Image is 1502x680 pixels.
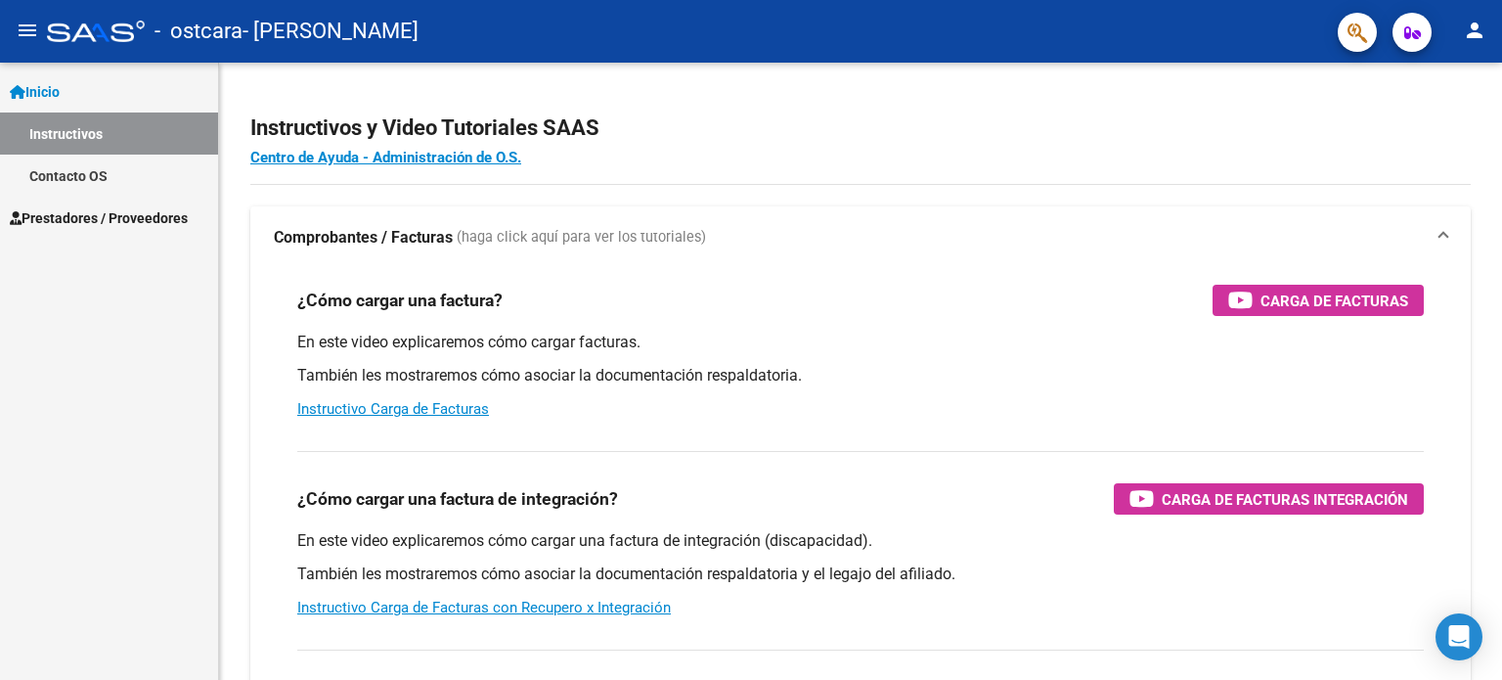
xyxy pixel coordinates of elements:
button: Carga de Facturas Integración [1114,483,1424,515]
span: - [PERSON_NAME] [243,10,419,53]
span: Prestadores / Proveedores [10,207,188,229]
mat-icon: menu [16,19,39,42]
span: Inicio [10,81,60,103]
span: Carga de Facturas Integración [1162,487,1408,512]
span: (haga click aquí para ver los tutoriales) [457,227,706,249]
span: - ostcara [155,10,243,53]
a: Instructivo Carga de Facturas [297,400,489,418]
mat-expansion-panel-header: Comprobantes / Facturas (haga click aquí para ver los tutoriales) [250,206,1471,269]
h2: Instructivos y Video Tutoriales SAAS [250,110,1471,147]
a: Centro de Ayuda - Administración de O.S. [250,149,521,166]
span: Carga de Facturas [1260,289,1408,313]
p: En este video explicaremos cómo cargar facturas. [297,332,1424,353]
button: Carga de Facturas [1213,285,1424,316]
h3: ¿Cómo cargar una factura? [297,287,503,314]
p: También les mostraremos cómo asociar la documentación respaldatoria. [297,365,1424,386]
div: Open Intercom Messenger [1436,613,1482,660]
p: También les mostraremos cómo asociar la documentación respaldatoria y el legajo del afiliado. [297,564,1424,585]
p: En este video explicaremos cómo cargar una factura de integración (discapacidad). [297,530,1424,552]
mat-icon: person [1463,19,1486,42]
a: Instructivo Carga de Facturas con Recupero x Integración [297,599,671,616]
h3: ¿Cómo cargar una factura de integración? [297,485,618,513]
strong: Comprobantes / Facturas [274,227,453,249]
